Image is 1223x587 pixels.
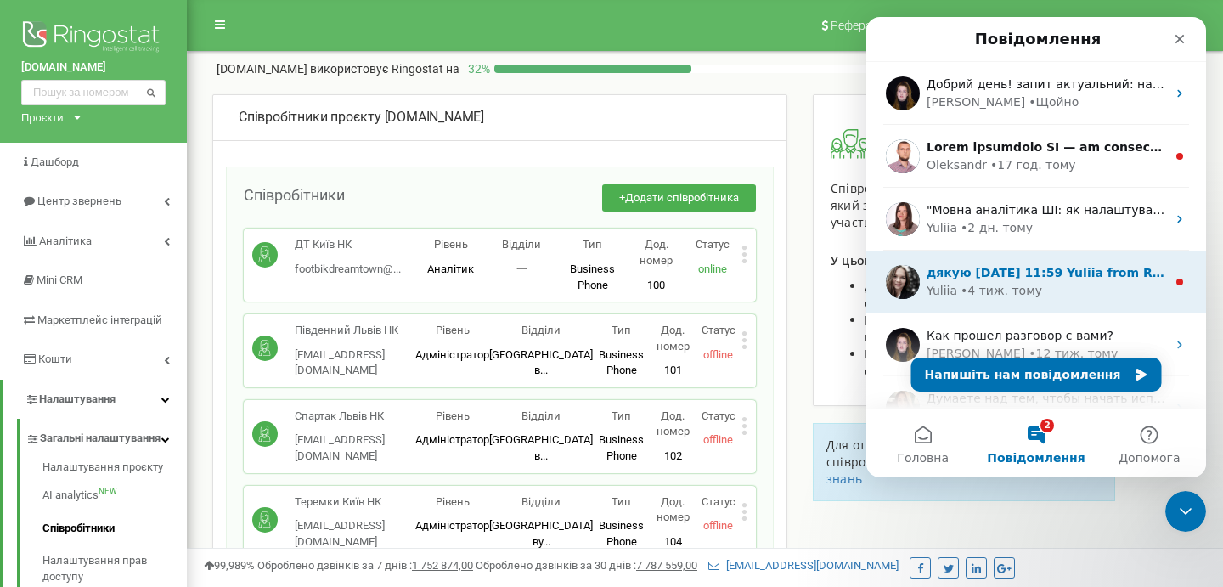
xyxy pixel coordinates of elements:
[40,431,161,447] span: Загальні налаштування
[45,341,296,375] button: Напишіть нам повідомлення
[204,559,255,572] span: 99,989%
[831,252,1057,268] span: У цьому розділі у вас є можливість:
[20,122,54,156] img: Profile image for Oleksandr
[162,328,251,346] div: • 12 тиж. тому
[295,409,415,425] p: Спартак Львів НК
[37,195,121,207] span: Центр звернень
[295,494,415,511] p: Теремки Київ НК
[703,519,733,532] span: offline
[31,435,82,447] span: Головна
[427,262,474,275] span: Аналітик
[650,534,696,550] p: 104
[599,519,644,548] span: Business Phone
[702,409,735,422] span: Статус
[295,432,415,464] p: [EMAIL_ADDRESS][DOMAIN_NAME]
[640,238,673,267] span: Дод. номер
[60,249,644,262] span: дякую [DATE] 11:59 Yuliia from Ringostat <[EMAIL_ADDRESS][DOMAIN_NAME]> пише:
[611,495,631,508] span: Тип
[42,479,187,512] a: AI analyticsNEW
[625,191,739,204] span: Додати співробітника
[415,519,489,532] span: Адміністратор
[244,186,345,204] span: Співробітники
[295,237,401,253] p: ДТ Київ НК
[60,60,1085,74] span: Добрий день! запит актуальний: на пошти не бачила повідомлення номер новий так, додайте його пошт...
[650,449,696,465] p: 102
[3,380,187,420] a: Налаштування
[583,238,602,251] span: Тип
[599,348,644,377] span: Business Phone
[599,433,644,462] span: Business Phone
[21,80,166,105] input: Пошук за номером
[20,374,54,408] img: Profile image for Karine
[502,238,541,251] span: Відділи
[657,324,690,353] span: Дод. номер
[113,392,226,460] button: Повідомлення
[436,409,470,422] span: Рівень
[37,313,162,326] span: Маркетплейс інтеграцій
[124,139,210,157] div: • 17 год. тому
[866,17,1206,477] iframe: Intercom live chat
[25,419,187,454] a: Загальні налаштування
[252,435,313,447] span: Допомога
[865,278,1067,311] span: Додавати, редагувати і видаляти співробітників проєкту;
[521,324,561,336] span: Відділи
[628,278,685,294] p: 100
[295,323,415,339] p: Південний Львів НК
[698,262,727,275] span: online
[42,460,187,480] a: Налаштування проєкту
[60,202,91,220] div: Yuliia
[696,238,730,251] span: Статус
[21,59,166,76] a: [DOMAIN_NAME]
[521,409,561,422] span: Відділи
[611,324,631,336] span: Тип
[60,265,91,283] div: Yuliia
[20,248,54,282] img: Profile image for Yuliia
[489,348,593,377] span: [GEOGRAPHIC_DATA] в...
[831,19,956,32] span: Реферальна програма
[865,346,1029,379] span: Керувати правами доступу співробітників до проєкту.
[60,139,121,157] div: Oleksandr
[39,234,92,247] span: Аналiтика
[162,76,212,94] div: • Щойно
[21,110,64,126] div: Проєкти
[412,559,473,572] u: 1 752 874,00
[489,433,593,462] span: [GEOGRAPHIC_DATA] в...
[865,312,1085,345] span: Керувати SIP акаунтами і номерами кожного співробітника;
[21,17,166,59] img: Ringostat logo
[489,519,593,548] span: [GEOGRAPHIC_DATA] ву...
[657,495,690,524] span: Дод. номер
[121,435,218,447] span: Повідомлення
[239,109,381,125] span: Співробітники проєкту
[60,328,159,346] div: [PERSON_NAME]
[476,559,697,572] span: Оброблено дзвінків за 30 днів :
[295,262,401,275] span: footbikdreamtown@...
[831,180,1077,230] span: Співробітник - це користувач проєкту, який здійснює і приймає виклики і бере участь в інтеграції ...
[636,559,697,572] u: 7 787 559,00
[39,392,116,405] span: Налаштування
[310,62,459,76] span: використовує Ringostat на
[60,76,159,94] div: [PERSON_NAME]
[611,409,631,422] span: Тип
[459,60,494,77] p: 32 %
[20,185,54,219] img: Profile image for Yuliia
[703,348,733,361] span: offline
[703,433,733,446] span: offline
[60,312,247,325] span: Как прошел разговор с вами?
[60,391,99,409] div: Karine
[1165,491,1206,532] iframe: Intercom live chat
[42,512,187,545] a: Співробітники
[31,155,79,168] span: Дашборд
[227,392,340,460] button: Допомога
[295,518,415,550] p: [EMAIL_ADDRESS][DOMAIN_NAME]
[602,184,756,212] button: +Додати співробітника
[415,348,489,361] span: Адміністратор
[102,391,191,409] div: • 13 тиж. тому
[702,495,735,508] span: Статус
[415,433,489,446] span: Адміністратор
[37,274,82,286] span: Mini CRM
[94,265,176,283] div: • 4 тиж. тому
[436,495,470,508] span: Рівень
